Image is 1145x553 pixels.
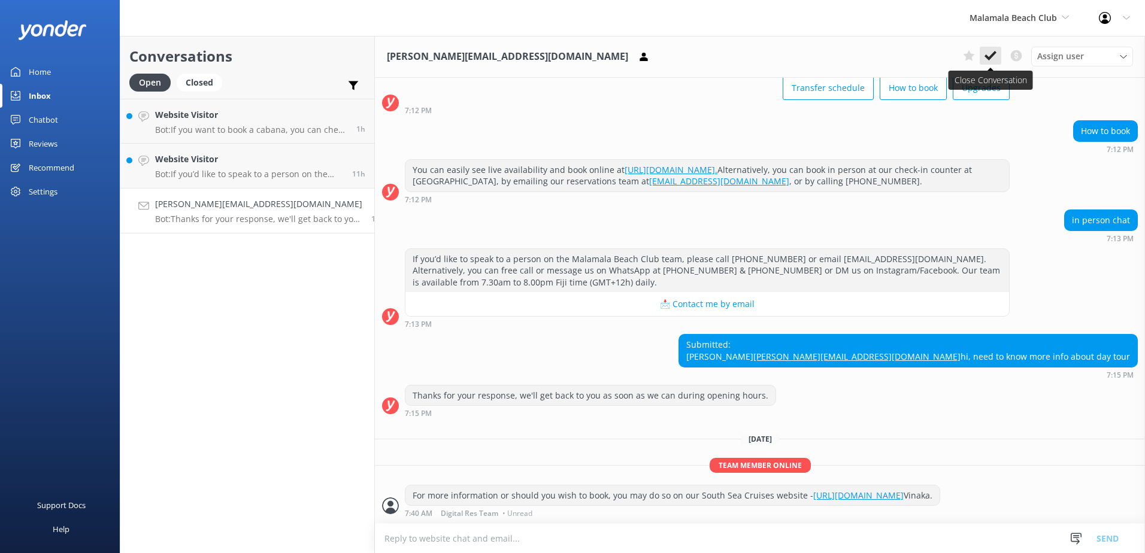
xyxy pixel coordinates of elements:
[1031,47,1133,66] div: Assign User
[405,196,432,203] strong: 7:12 PM
[405,320,1010,328] div: Sep 17 2025 07:13pm (UTC +12:00) Pacific/Auckland
[1037,50,1084,63] span: Assign user
[129,75,177,89] a: Open
[18,20,87,40] img: yonder-white-logo.png
[405,409,776,417] div: Sep 17 2025 07:15pm (UTC +12:00) Pacific/Auckland
[1107,146,1134,153] strong: 7:12 PM
[29,180,57,203] div: Settings
[37,493,86,517] div: Support Docs
[405,195,1010,203] div: Sep 17 2025 07:12pm (UTC +12:00) Pacific/Auckland
[29,60,51,84] div: Home
[155,214,362,224] p: Bot: Thanks for your response, we'll get back to you as soon as we can during opening hours.
[405,160,1009,192] div: You can easily see live availability and book online at Alternatively, you can book in person at ...
[356,124,365,134] span: Sep 18 2025 06:03am (UTC +12:00) Pacific/Auckland
[177,74,222,92] div: Closed
[155,153,343,166] h4: Website Visitor
[29,156,74,180] div: Recommend
[953,76,1010,100] button: Upgrades
[1073,145,1138,153] div: Sep 17 2025 07:12pm (UTC +12:00) Pacific/Auckland
[371,214,384,224] span: Sep 17 2025 07:15pm (UTC +12:00) Pacific/Auckland
[405,292,1009,316] button: 📩 Contact me by email
[679,335,1137,366] div: Submitted: [PERSON_NAME] hi, need to know more info about day tour
[129,74,171,92] div: Open
[120,99,374,144] a: Website VisitorBot:If you want to book a cabana, you can check live availability and book online ...
[1107,372,1134,379] strong: 7:15 PM
[625,164,717,175] a: [URL][DOMAIN_NAME].
[405,249,1009,293] div: If you’d like to speak to a person on the Malamala Beach Club team, please call [PHONE_NUMBER] or...
[405,510,432,517] strong: 7:40 AM
[710,458,811,473] span: Team member online
[1107,235,1134,242] strong: 7:13 PM
[352,169,365,179] span: Sep 17 2025 08:31pm (UTC +12:00) Pacific/Auckland
[753,351,961,362] a: [PERSON_NAME][EMAIL_ADDRESS][DOMAIN_NAME]
[177,75,228,89] a: Closed
[120,189,374,233] a: [PERSON_NAME][EMAIL_ADDRESS][DOMAIN_NAME]Bot:Thanks for your response, we'll get back to you as s...
[880,76,947,100] button: How to book
[387,49,628,65] h3: [PERSON_NAME][EMAIL_ADDRESS][DOMAIN_NAME]
[813,490,904,501] a: [URL][DOMAIN_NAME]
[405,107,432,114] strong: 7:12 PM
[405,106,1010,114] div: Sep 17 2025 07:12pm (UTC +12:00) Pacific/Auckland
[405,321,432,328] strong: 7:13 PM
[155,169,343,180] p: Bot: If you’d like to speak to a person on the Malamala Beach Club team, please call [PHONE_NUMBE...
[120,144,374,189] a: Website VisitorBot:If you’d like to speak to a person on the Malamala Beach Club team, please cal...
[970,12,1057,23] span: Malamala Beach Club
[1074,121,1137,141] div: How to book
[155,124,347,135] p: Bot: If you want to book a cabana, you can check live availability and book online at [URL][DOMAI...
[502,510,532,517] span: • Unread
[405,509,940,517] div: Sep 18 2025 07:40am (UTC +12:00) Pacific/Auckland
[741,434,779,444] span: [DATE]
[783,76,874,100] button: Transfer schedule
[1064,234,1138,242] div: Sep 17 2025 07:13pm (UTC +12:00) Pacific/Auckland
[155,108,347,121] h4: Website Visitor
[405,485,940,506] div: For more information or should you wish to book, you may do so on our South Sea Cruises website -...
[29,84,51,108] div: Inbox
[155,197,362,211] h4: [PERSON_NAME][EMAIL_ADDRESS][DOMAIN_NAME]
[129,45,365,68] h2: Conversations
[649,175,789,187] a: [EMAIL_ADDRESS][DOMAIN_NAME]
[441,510,498,517] span: Digital Res Team
[405,410,432,417] strong: 7:15 PM
[678,370,1138,379] div: Sep 17 2025 07:15pm (UTC +12:00) Pacific/Auckland
[29,108,58,132] div: Chatbot
[29,132,57,156] div: Reviews
[405,385,776,406] div: Thanks for your response, we'll get back to you as soon as we can during opening hours.
[1065,210,1137,230] div: in person chat
[53,517,69,541] div: Help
